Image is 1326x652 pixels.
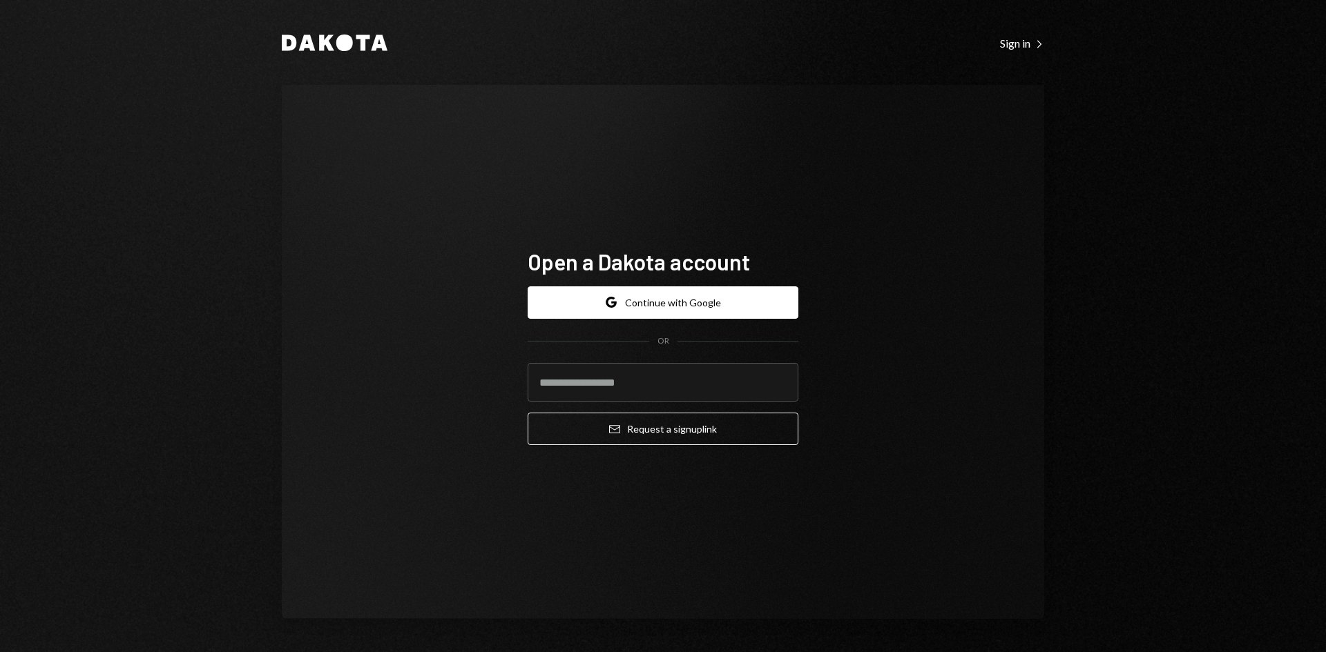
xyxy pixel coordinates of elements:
button: Request a signuplink [528,413,798,445]
div: Sign in [1000,37,1044,50]
button: Continue with Google [528,286,798,319]
h1: Open a Dakota account [528,248,798,275]
a: Sign in [1000,35,1044,50]
div: OR [657,335,669,347]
